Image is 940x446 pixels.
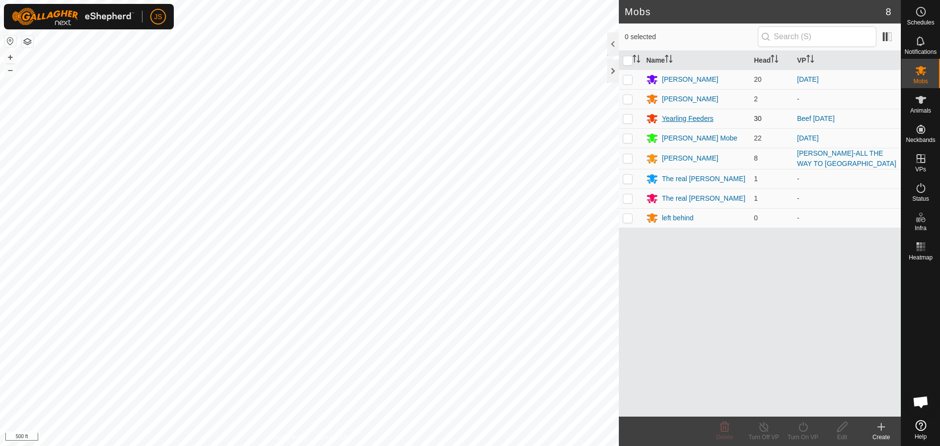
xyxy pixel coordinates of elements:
span: Animals [910,108,931,114]
a: Help [901,416,940,444]
div: Yearling Feeders [662,114,713,124]
span: Delete [716,434,733,441]
th: VP [793,51,901,70]
a: [DATE] [797,134,819,142]
td: - [793,169,901,188]
td: - [793,208,901,228]
span: 0 [754,214,758,222]
a: [DATE] [797,75,819,83]
span: Schedules [907,20,934,25]
span: 2 [754,95,758,103]
h2: Mobs [625,6,886,18]
div: [PERSON_NAME] [662,94,718,104]
div: Turn Off VP [744,433,783,442]
input: Search (S) [758,26,876,47]
button: + [4,51,16,63]
span: Heatmap [909,255,933,260]
div: [PERSON_NAME] Mobe [662,133,737,143]
span: 20 [754,75,762,83]
span: 30 [754,115,762,122]
div: left behind [662,213,694,223]
button: Map Layers [22,36,33,47]
a: Privacy Policy [271,433,307,442]
img: Gallagher Logo [12,8,134,25]
span: Neckbands [906,137,935,143]
td: - [793,89,901,109]
p-sorticon: Activate to sort [665,56,673,64]
div: Turn On VP [783,433,822,442]
div: The real [PERSON_NAME] [662,193,745,204]
div: The real [PERSON_NAME] [662,174,745,184]
p-sorticon: Activate to sort [771,56,778,64]
div: [PERSON_NAME] [662,74,718,85]
span: Infra [915,225,926,231]
span: 0 selected [625,32,758,42]
th: Head [750,51,793,70]
p-sorticon: Activate to sort [806,56,814,64]
a: [PERSON_NAME]-ALL THE WAY TO [GEOGRAPHIC_DATA] [797,149,896,167]
div: [PERSON_NAME] [662,153,718,164]
span: Status [912,196,929,202]
div: Create [862,433,901,442]
span: VPs [915,166,926,172]
span: Notifications [905,49,937,55]
div: Edit [822,433,862,442]
td: - [793,188,901,208]
span: 1 [754,194,758,202]
button: Reset Map [4,35,16,47]
a: Beef [DATE] [797,115,835,122]
span: Mobs [914,78,928,84]
span: Help [915,434,927,440]
span: 22 [754,134,762,142]
p-sorticon: Activate to sort [633,56,640,64]
span: 8 [754,154,758,162]
a: Contact Us [319,433,348,442]
span: 1 [754,175,758,183]
span: 8 [886,4,891,19]
button: – [4,64,16,76]
th: Name [642,51,750,70]
div: Open chat [906,387,936,417]
span: JS [154,12,162,22]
